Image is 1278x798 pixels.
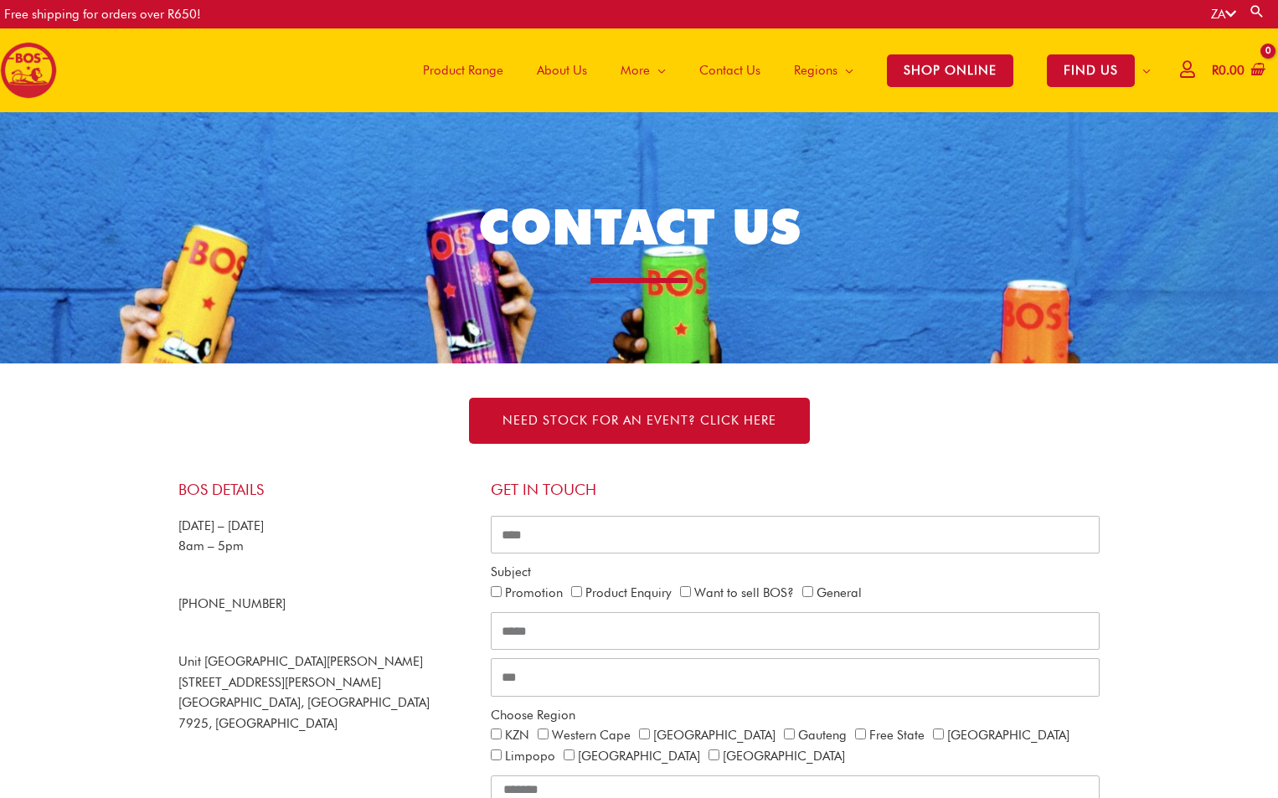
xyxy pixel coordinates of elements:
[794,45,837,95] span: Regions
[394,28,1167,112] nav: Site Navigation
[947,728,1069,743] label: [GEOGRAPHIC_DATA]
[817,585,862,600] label: General
[1212,63,1245,78] bdi: 0.00
[406,28,520,112] a: Product Range
[585,585,672,600] label: Product Enquiry
[178,481,474,499] h4: BOS Details
[178,538,244,553] span: 8am – 5pm
[1211,7,1236,22] a: ZA
[491,562,531,583] label: Subject
[578,749,700,764] label: [GEOGRAPHIC_DATA]
[798,728,847,743] label: Gauteng
[491,705,575,726] label: Choose Region
[887,54,1013,87] span: SHOP ONLINE
[870,28,1030,112] a: SHOP ONLINE
[552,728,631,743] label: Western Cape
[653,728,776,743] label: [GEOGRAPHIC_DATA]
[604,28,683,112] a: More
[505,749,555,764] label: Limpopo
[723,749,845,764] label: [GEOGRAPHIC_DATA]
[491,481,1100,499] h4: Get in touch
[178,675,381,690] span: [STREET_ADDRESS][PERSON_NAME]
[621,45,650,95] span: More
[1249,3,1265,19] a: Search button
[694,585,794,600] label: Want to sell BOS?
[502,414,776,427] span: NEED STOCK FOR AN EVENT? Click here
[699,45,760,95] span: Contact Us
[178,596,286,611] span: [PHONE_NUMBER]
[683,28,777,112] a: Contact Us
[178,518,264,533] span: [DATE] – [DATE]
[1047,54,1135,87] span: FIND US
[469,398,810,444] a: NEED STOCK FOR AN EVENT? Click here
[520,28,604,112] a: About Us
[777,28,870,112] a: Regions
[178,716,338,731] span: 7925, [GEOGRAPHIC_DATA]
[869,728,925,743] label: Free State
[537,45,587,95] span: About Us
[178,654,423,669] span: Unit [GEOGRAPHIC_DATA][PERSON_NAME]
[396,193,882,262] h1: CONTACT US
[505,728,529,743] label: KZN
[505,585,563,600] label: Promotion
[178,695,430,710] span: [GEOGRAPHIC_DATA], [GEOGRAPHIC_DATA]
[423,45,503,95] span: Product Range
[1208,52,1265,90] a: View Shopping Cart, empty
[1212,63,1219,78] span: R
